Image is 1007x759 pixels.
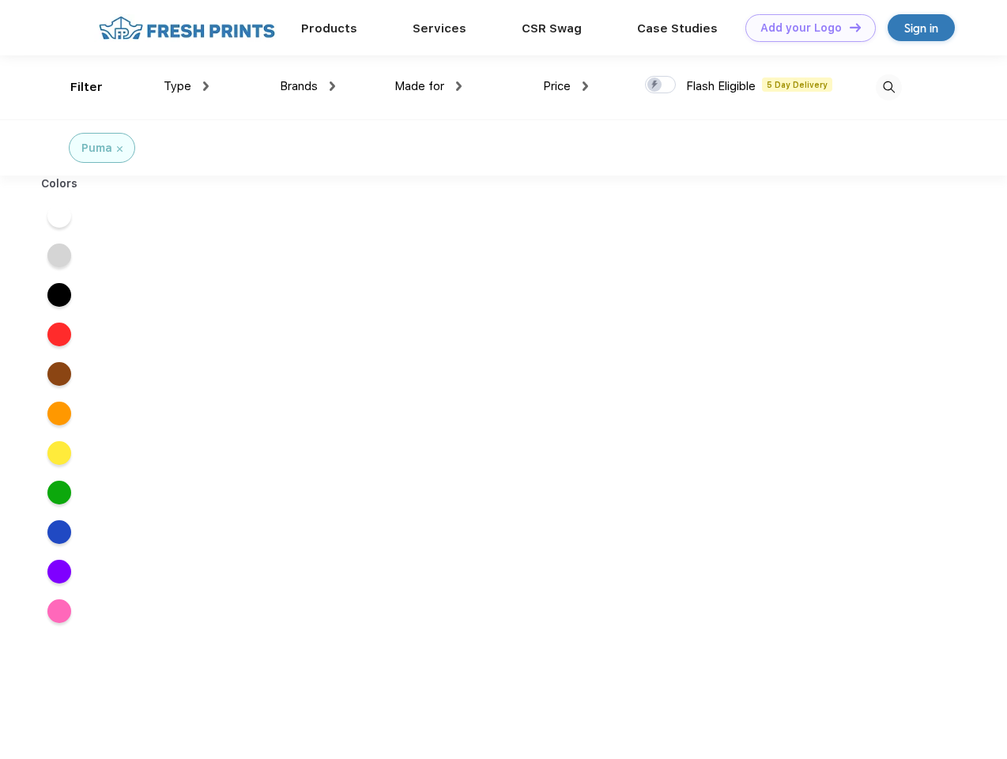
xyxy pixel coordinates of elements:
[760,21,842,35] div: Add your Logo
[280,79,318,93] span: Brands
[888,14,955,41] a: Sign in
[203,81,209,91] img: dropdown.png
[81,140,112,157] div: Puma
[117,146,123,152] img: filter_cancel.svg
[762,77,832,92] span: 5 Day Delivery
[94,14,280,42] img: fo%20logo%202.webp
[456,81,462,91] img: dropdown.png
[583,81,588,91] img: dropdown.png
[394,79,444,93] span: Made for
[29,176,90,192] div: Colors
[164,79,191,93] span: Type
[876,74,902,100] img: desktop_search.svg
[904,19,938,37] div: Sign in
[301,21,357,36] a: Products
[70,78,103,96] div: Filter
[543,79,571,93] span: Price
[850,23,861,32] img: DT
[686,79,756,93] span: Flash Eligible
[330,81,335,91] img: dropdown.png
[522,21,582,36] a: CSR Swag
[413,21,466,36] a: Services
